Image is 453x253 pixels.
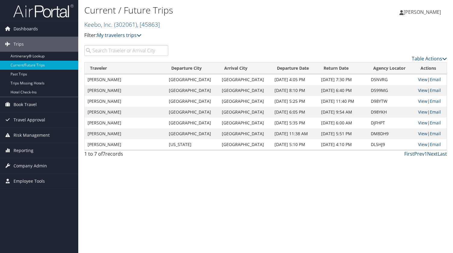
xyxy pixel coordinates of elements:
a: Table Actions [412,55,447,62]
td: [GEOGRAPHIC_DATA] [166,96,219,107]
td: D5NVRG [368,74,415,85]
td: D98YTW [368,96,415,107]
a: View [418,120,427,126]
td: [DATE] 11:38 AM [271,128,318,139]
th: Agency Locator: activate to sort column ascending [368,62,415,74]
a: [PERSON_NAME] [399,3,447,21]
span: 7 [103,151,105,157]
span: Reporting [14,143,33,158]
td: [DATE] 5:35 PM [271,117,318,128]
a: Last [438,151,447,157]
td: | [415,74,447,85]
td: [GEOGRAPHIC_DATA] [219,139,271,150]
td: [DATE] 11:40 PM [318,96,368,107]
td: DJFHPT [368,117,415,128]
th: Actions [415,62,447,74]
a: Prev [414,151,424,157]
td: [US_STATE] [166,139,219,150]
a: Email [430,131,441,136]
td: [GEOGRAPHIC_DATA] [166,85,219,96]
td: [DATE] 6:00 AM [318,117,368,128]
span: Risk Management [14,128,50,143]
a: Email [430,87,441,93]
td: | [415,85,447,96]
span: Book Travel [14,97,37,112]
td: | [415,128,447,139]
td: [GEOGRAPHIC_DATA] [219,117,271,128]
a: View [418,87,427,93]
td: [GEOGRAPHIC_DATA] [219,85,271,96]
td: [DATE] 4:10 PM [318,139,368,150]
td: D98YKH [368,107,415,117]
td: [PERSON_NAME] [85,85,166,96]
td: [PERSON_NAME] [85,139,166,150]
a: Next [427,151,438,157]
td: | [415,96,447,107]
th: Departure Date: activate to sort column descending [271,62,318,74]
th: Departure City: activate to sort column ascending [166,62,219,74]
td: D599MG [368,85,415,96]
span: ( 302061 ) [114,20,137,29]
td: [GEOGRAPHIC_DATA] [166,74,219,85]
th: Traveler: activate to sort column ascending [85,62,166,74]
span: Dashboards [14,21,38,36]
img: airportal-logo.png [13,4,73,18]
th: Return Date: activate to sort column ascending [318,62,368,74]
td: [DATE] 8:10 PM [271,85,318,96]
th: Arrival City: activate to sort column ascending [219,62,271,74]
td: [GEOGRAPHIC_DATA] [219,107,271,117]
span: Company Admin [14,158,47,173]
td: DM8DH9 [368,128,415,139]
td: [GEOGRAPHIC_DATA] [219,74,271,85]
span: , [ 45863 ] [137,20,160,29]
td: [DATE] 6:40 PM [318,85,368,96]
div: 1 to 7 of records [84,150,168,160]
td: [PERSON_NAME] [85,96,166,107]
a: View [418,142,427,147]
a: Email [430,77,441,82]
td: | [415,139,447,150]
td: [DATE] 5:51 PM [318,128,368,139]
td: [PERSON_NAME] [85,107,166,117]
td: [PERSON_NAME] [85,128,166,139]
td: [PERSON_NAME] [85,117,166,128]
td: DL5HJ9 [368,139,415,150]
a: First [404,151,414,157]
td: [GEOGRAPHIC_DATA] [166,107,219,117]
td: [DATE] 7:30 PM [318,74,368,85]
span: Travel Approval [14,112,45,127]
span: [PERSON_NAME] [404,9,441,15]
td: [GEOGRAPHIC_DATA] [219,96,271,107]
a: View [418,131,427,136]
a: My travelers trips [97,32,141,38]
a: View [418,98,427,104]
td: [DATE] 5:25 PM [271,96,318,107]
input: Search Traveler or Arrival City [84,45,168,56]
h1: Current / Future Trips [84,4,326,17]
td: [GEOGRAPHIC_DATA] [219,128,271,139]
td: [PERSON_NAME] [85,74,166,85]
a: Email [430,120,441,126]
a: 1 [424,151,427,157]
a: Email [430,109,441,115]
p: Filter: [84,32,326,39]
td: [DATE] 5:10 PM [271,139,318,150]
span: Trips [14,37,24,52]
td: [DATE] 9:54 AM [318,107,368,117]
span: Employee Tools [14,174,45,189]
a: Keebo, Inc. [84,20,160,29]
td: | [415,117,447,128]
a: View [418,109,427,115]
a: Email [430,142,441,147]
td: [DATE] 4:05 PM [271,74,318,85]
td: [GEOGRAPHIC_DATA] [166,117,219,128]
td: [GEOGRAPHIC_DATA] [166,128,219,139]
a: View [418,77,427,82]
td: [DATE] 6:05 PM [271,107,318,117]
td: | [415,107,447,117]
a: Email [430,98,441,104]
